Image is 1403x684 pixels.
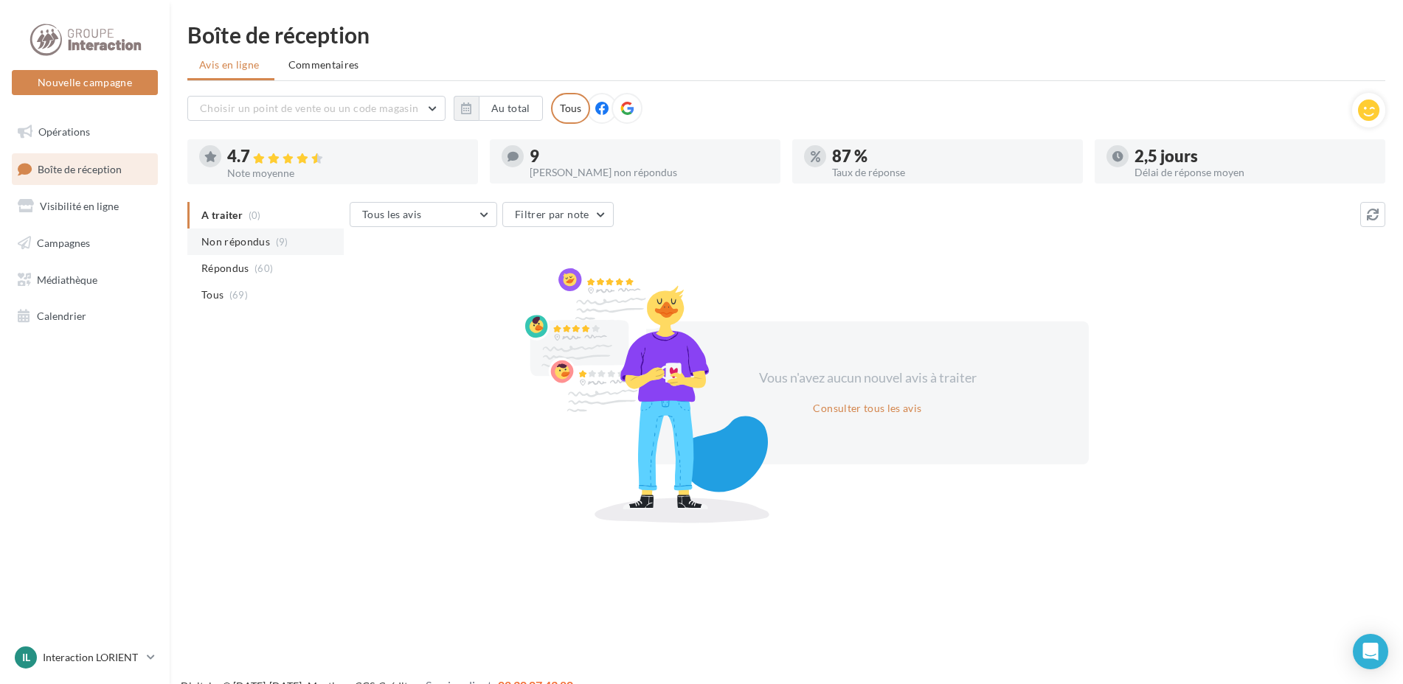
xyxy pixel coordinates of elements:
[1353,634,1388,669] div: Open Intercom Messenger
[9,153,161,185] a: Boîte de réception
[9,265,161,296] a: Médiathèque
[12,643,158,671] a: IL Interaction LORIENT
[37,237,90,249] span: Campagnes
[832,167,1071,178] div: Taux de réponse
[9,116,161,147] a: Opérations
[12,70,158,95] button: Nouvelle campagne
[38,125,90,138] span: Opérations
[479,96,543,121] button: Au total
[254,262,273,274] span: (60)
[227,148,466,165] div: 4.7
[530,148,769,164] div: 9
[9,301,161,332] a: Calendrier
[276,236,288,248] span: (9)
[1134,148,1373,164] div: 2,5 jours
[43,650,141,665] p: Interaction LORIENT
[807,399,927,417] button: Consulter tous les avis
[454,96,543,121] button: Au total
[187,96,446,121] button: Choisir un point de vente ou un code magasin
[200,102,418,114] span: Choisir un point de vente ou un code magasin
[201,287,224,302] span: Tous
[229,289,248,301] span: (69)
[350,202,497,227] button: Tous les avis
[502,202,614,227] button: Filtrer par note
[1134,167,1373,178] div: Délai de réponse moyen
[551,93,590,124] div: Tous
[22,650,30,665] span: IL
[40,200,119,212] span: Visibilité en ligne
[201,234,270,249] span: Non répondus
[38,162,122,175] span: Boîte de réception
[288,57,359,72] span: Commentaires
[9,228,161,259] a: Campagnes
[187,24,1385,46] div: Boîte de réception
[362,208,422,220] span: Tous les avis
[37,310,86,322] span: Calendrier
[201,261,249,276] span: Répondus
[741,369,994,388] div: Vous n'avez aucun nouvel avis à traiter
[530,167,769,178] div: [PERSON_NAME] non répondus
[227,168,466,178] div: Note moyenne
[832,148,1071,164] div: 87 %
[37,273,97,285] span: Médiathèque
[9,191,161,222] a: Visibilité en ligne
